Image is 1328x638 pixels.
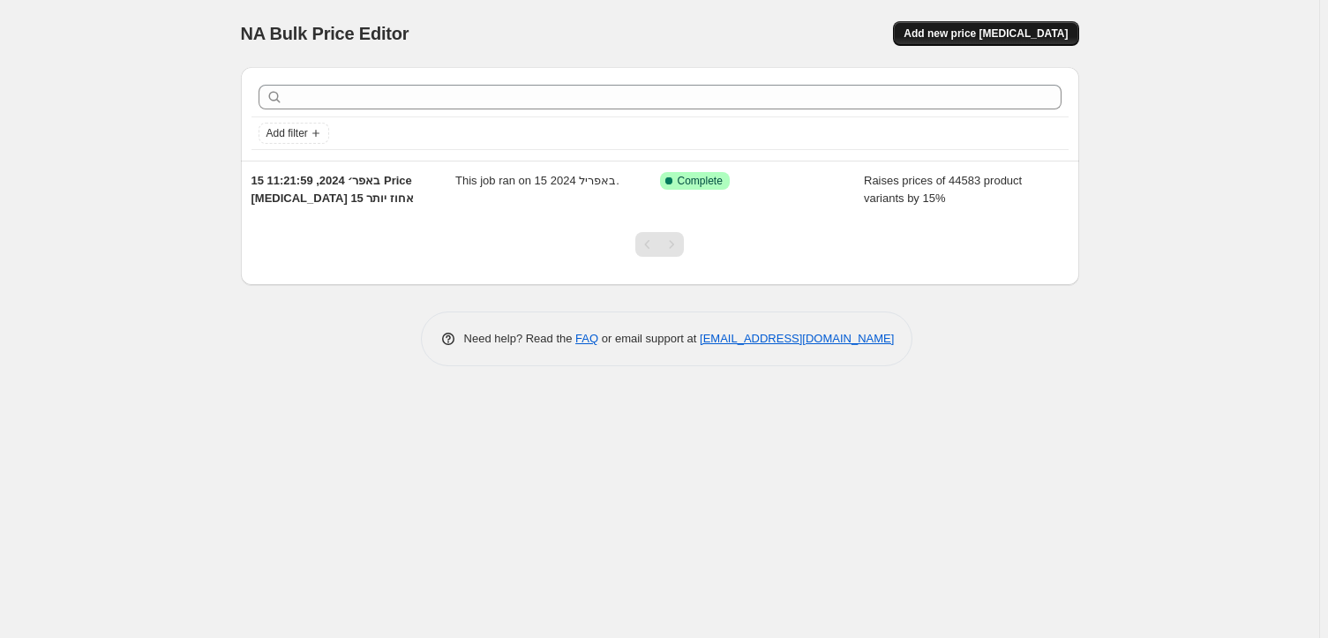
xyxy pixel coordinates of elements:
[700,332,894,345] a: [EMAIL_ADDRESS][DOMAIN_NAME]
[575,332,598,345] a: FAQ
[241,24,409,43] span: NA Bulk Price Editor
[904,26,1068,41] span: Add new price [MEDICAL_DATA]
[266,126,308,140] span: Add filter
[464,332,576,345] span: Need help? Read the
[259,123,329,144] button: Add filter
[455,174,619,187] span: This job ran on 15 באפריל 2024.
[678,174,723,188] span: Complete
[864,174,1022,205] span: Raises prices of 44583 product variants by 15%
[635,232,684,257] nav: Pagination
[893,21,1078,46] button: Add new price [MEDICAL_DATA]
[598,332,700,345] span: or email support at
[251,174,415,205] span: 15 באפר׳ 2024, 11:21:59 Price [MEDICAL_DATA] 15 אחוז יותר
